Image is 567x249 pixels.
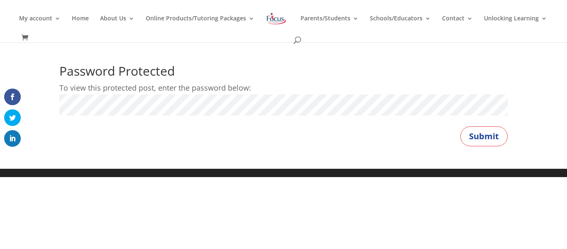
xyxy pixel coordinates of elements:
a: Unlocking Learning [484,15,547,35]
a: About Us [100,15,134,35]
a: Contact [442,15,473,35]
a: Parents/Students [301,15,359,35]
h1: Password Protected [59,65,508,81]
a: Home [72,15,89,35]
a: Online Products/Tutoring Packages [146,15,254,35]
a: My account [19,15,61,35]
button: Submit [460,126,508,146]
p: To view this protected post, enter the password below: [59,81,508,94]
img: Focus on Learning [266,11,287,26]
a: Schools/Educators [370,15,431,35]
